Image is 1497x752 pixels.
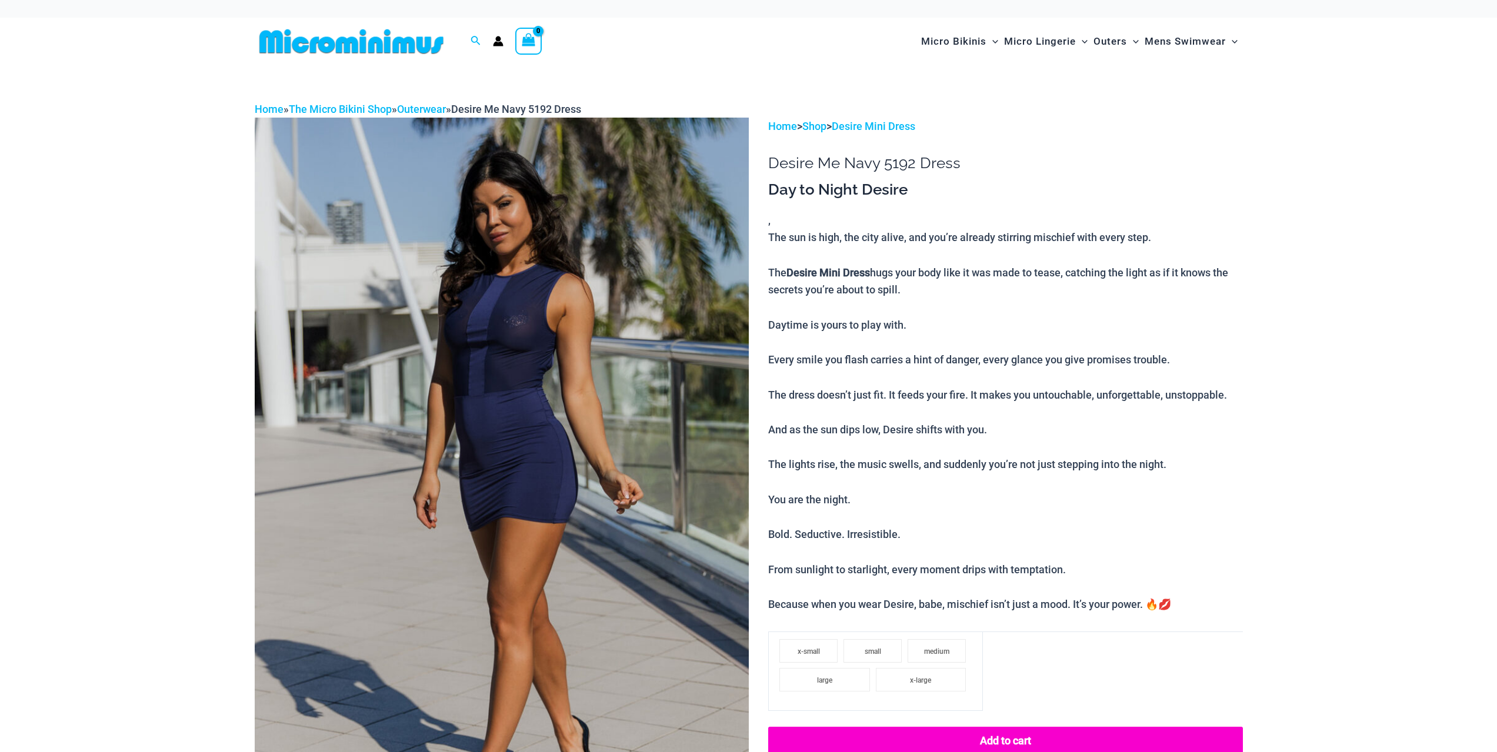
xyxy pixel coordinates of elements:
h1: Desire Me Navy 5192 Dress [768,154,1242,172]
a: OutersMenu ToggleMenu Toggle [1091,24,1142,59]
p: The sun is high, the city alive, and you’re already stirring mischief with every step. The hugs y... [768,229,1242,613]
li: small [843,639,902,663]
a: Outerwear [397,103,446,115]
nav: Site Navigation [916,22,1243,61]
a: View Shopping Cart, empty [515,28,542,55]
a: Micro BikinisMenu ToggleMenu Toggle [918,24,1001,59]
b: Desire Mini Dress [786,266,870,279]
a: Home [255,103,284,115]
li: medium [908,639,966,663]
a: Micro LingerieMenu ToggleMenu Toggle [1001,24,1091,59]
a: Shop [802,120,826,132]
span: Micro Lingerie [1004,26,1076,56]
a: Account icon link [493,36,504,46]
span: Menu Toggle [986,26,998,56]
h3: Day to Night Desire [768,180,1242,200]
a: The Micro Bikini Shop [289,103,392,115]
span: x-small [798,647,820,656]
li: x-small [779,639,838,663]
p: > > [768,118,1242,135]
span: Menu Toggle [1127,26,1139,56]
span: Menu Toggle [1076,26,1088,56]
span: Mens Swimwear [1145,26,1226,56]
a: Home [768,120,797,132]
span: Micro Bikinis [921,26,986,56]
img: MM SHOP LOGO FLAT [255,28,448,55]
div: , [768,180,1242,613]
span: Desire Me Navy 5192 Dress [451,103,581,115]
span: x-large [910,676,931,684]
span: » » » [255,103,581,115]
a: Search icon link [471,34,481,49]
span: Outers [1093,26,1127,56]
span: medium [924,647,949,656]
a: Mens SwimwearMenu ToggleMenu Toggle [1142,24,1241,59]
span: large [817,676,832,684]
a: Desire Mini Dress [832,120,915,132]
span: small [865,647,881,656]
li: x-large [876,668,966,691]
span: Menu Toggle [1226,26,1238,56]
li: large [779,668,870,691]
